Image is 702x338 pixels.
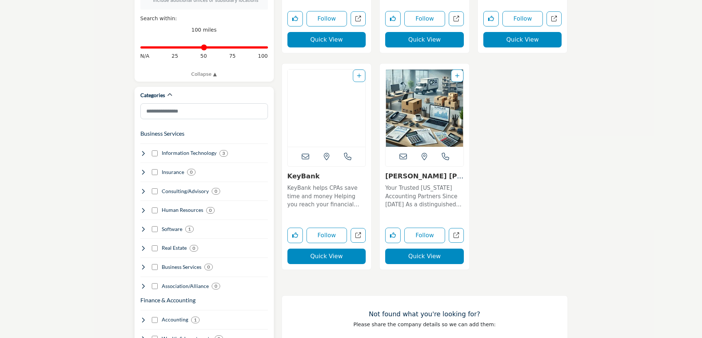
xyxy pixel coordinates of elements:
button: Follow [404,11,445,26]
b: 3 [222,151,225,156]
button: Like listing [483,11,499,26]
input: Select Business Services checkbox [152,264,158,270]
b: 0 [193,246,195,251]
h4: Information Technology: Software, cloud services, data management, analytics, automation [162,149,216,157]
a: Open Listing in new tab [386,70,463,147]
a: Collapse ▲ [140,71,268,78]
h4: Consulting/Advisory: Business consulting, mergers & acquisitions, growth strategies [162,188,209,195]
a: Add To List [455,73,459,79]
b: 0 [215,284,217,289]
img: Caruso Thompson, LLP [386,70,463,147]
div: 0 Results For Human Resources [206,207,215,214]
b: 0 [190,170,193,175]
button: Quick View [385,32,464,47]
div: 1 Results For Software [185,226,194,232]
h3: KeyBank [287,172,366,180]
a: KeyBank helps CPAs save time and money Helping you reach your financial goals is our passion. Key... [287,182,366,209]
h4: Software: Accounting sotware, tax software, workflow, etc. [162,225,182,233]
span: 75 [229,52,236,60]
input: Select Insurance checkbox [152,169,158,175]
span: 100 [258,52,268,60]
h4: Business Services: Office supplies, software, tech support, communications, travel [162,263,201,271]
button: Like listing [287,11,303,26]
input: Select Real Estate checkbox [152,245,158,251]
a: Add To List [357,73,361,79]
button: Quick View [287,32,366,47]
h4: Insurance: Professional liability, healthcare, life insurance, risk management [162,168,184,176]
input: Select Information Technology checkbox [152,150,158,156]
input: Select Accounting checkbox [152,317,158,323]
b: 0 [207,264,210,270]
button: Quick View [385,249,464,264]
h3: Not found what you're looking for? [297,310,553,318]
a: Open Listing in new tab [288,70,366,147]
p: KeyBank helps CPAs save time and money Helping you reach your financial goals is our passion. Key... [287,184,366,209]
button: Business Services [140,129,185,138]
b: 1 [188,227,191,232]
b: 0 [209,208,212,213]
div: 0 Results For Association/Alliance [212,283,220,289]
p: Your Trusted [US_STATE] Accounting Partners Since [DATE] As a distinguished firm in the accountin... [385,184,464,209]
span: Please share the company details so we can add them: [353,321,495,327]
span: N/A [140,52,150,60]
div: 3 Results For Information Technology [219,150,228,157]
button: Like listing [287,228,303,243]
h4: Real Estate: Commercial real estate, office space, property management, home loans [162,244,187,252]
div: 1 Results For Accounting [191,317,200,323]
input: Select Software checkbox [152,226,158,232]
button: Quick View [483,32,562,47]
a: Your Trusted [US_STATE] Accounting Partners Since [DATE] As a distinguished firm in the accountin... [385,182,464,209]
button: Quick View [287,249,366,264]
b: 0 [215,189,217,194]
div: 0 Results For Insurance [187,169,196,175]
a: Open caruso-thompson-llp in new tab [449,228,464,243]
button: Finance & Accounting [140,296,196,305]
a: Open keybank in new tab [351,228,366,243]
b: 1 [194,317,197,323]
button: Follow [502,11,543,26]
img: KeyBank [288,70,366,147]
a: Open amboy-technologies-llc in new tab [547,11,562,26]
div: 0 Results For Business Services [204,264,213,270]
div: Search within: [140,15,268,22]
h2: Categories [140,92,165,99]
span: 100 miles [191,27,217,33]
button: Like listing [385,11,401,26]
input: Select Association/Alliance checkbox [152,283,158,289]
button: Follow [307,11,347,26]
div: 0 Results For Consulting/Advisory [212,188,220,195]
a: [PERSON_NAME] [PERSON_NAME], LLP... [385,172,463,188]
span: 50 [200,52,207,60]
span: 25 [172,52,178,60]
input: Select Consulting/Advisory checkbox [152,188,158,194]
h4: Human Resources: Payroll, benefits, HR consulting, talent acquisition, training [162,206,203,214]
h4: Association/Alliance: Membership/trade associations and CPA firm alliances [162,282,209,290]
h4: Accounting: Financial statements, bookkeeping, auditing [162,316,188,323]
button: Follow [307,228,347,243]
a: KeyBank [287,172,320,180]
input: Select Human Resources checkbox [152,207,158,213]
a: Open advanced-computer in new tab [351,11,366,26]
a: Open bergen-it in new tab [449,11,464,26]
button: Like listing [385,228,401,243]
input: Search Category [140,103,268,119]
h3: Caruso Thompson, LLP [385,172,464,180]
div: 0 Results For Real Estate [190,245,198,252]
button: Follow [404,228,445,243]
